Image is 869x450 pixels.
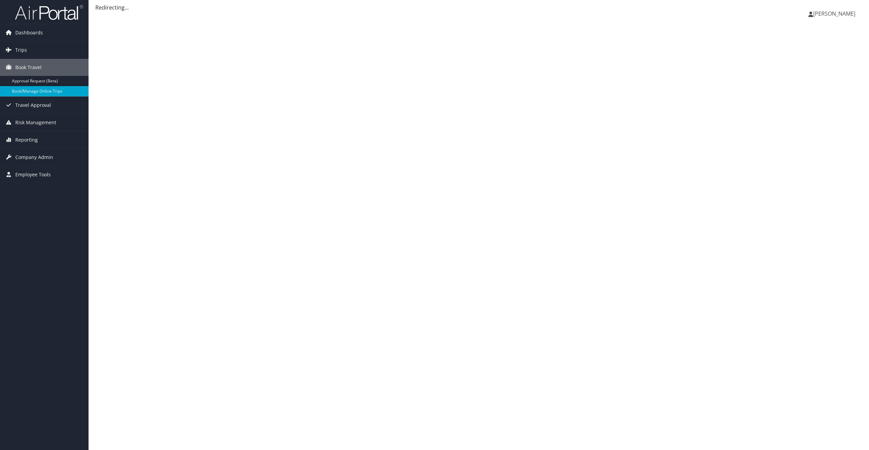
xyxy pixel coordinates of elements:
[15,166,51,183] span: Employee Tools
[808,3,862,24] a: [PERSON_NAME]
[813,10,855,17] span: [PERSON_NAME]
[15,4,83,20] img: airportal-logo.png
[15,97,51,114] span: Travel Approval
[15,149,53,166] span: Company Admin
[15,24,43,41] span: Dashboards
[15,131,38,148] span: Reporting
[95,3,862,12] div: Redirecting...
[15,114,56,131] span: Risk Management
[15,42,27,59] span: Trips
[15,59,42,76] span: Book Travel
